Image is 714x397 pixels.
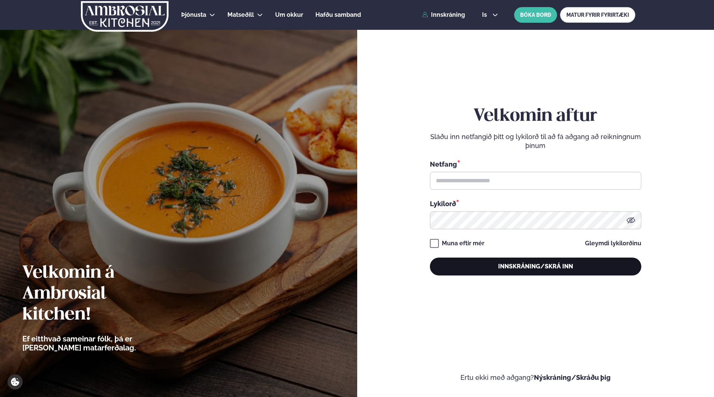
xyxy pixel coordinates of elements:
span: Matseðill [227,11,254,18]
a: Nýskráning/Skráðu þig [534,374,611,381]
span: Um okkur [275,11,303,18]
a: Hafðu samband [315,10,361,19]
a: Þjónusta [181,10,206,19]
h2: Velkomin aftur [430,106,641,127]
a: MATUR FYRIR FYRIRTÆKI [560,7,635,23]
a: Cookie settings [7,374,23,390]
span: is [482,12,489,18]
h2: Velkomin á Ambrosial kitchen! [22,263,177,325]
button: BÓKA BORÐ [514,7,557,23]
p: Ef eitthvað sameinar fólk, þá er [PERSON_NAME] matarferðalag. [22,334,177,352]
div: Lykilorð [430,199,641,208]
span: Hafðu samband [315,11,361,18]
button: Innskráning/Skrá inn [430,258,641,275]
a: Gleymdi lykilorðinu [585,240,641,246]
img: logo [80,1,169,32]
p: Sláðu inn netfangið þitt og lykilorð til að fá aðgang að reikningnum þínum [430,132,641,150]
a: Innskráning [422,12,465,18]
a: Matseðill [227,10,254,19]
button: is [476,12,504,18]
span: Þjónusta [181,11,206,18]
div: Netfang [430,159,641,169]
p: Ertu ekki með aðgang? [380,373,692,382]
a: Um okkur [275,10,303,19]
